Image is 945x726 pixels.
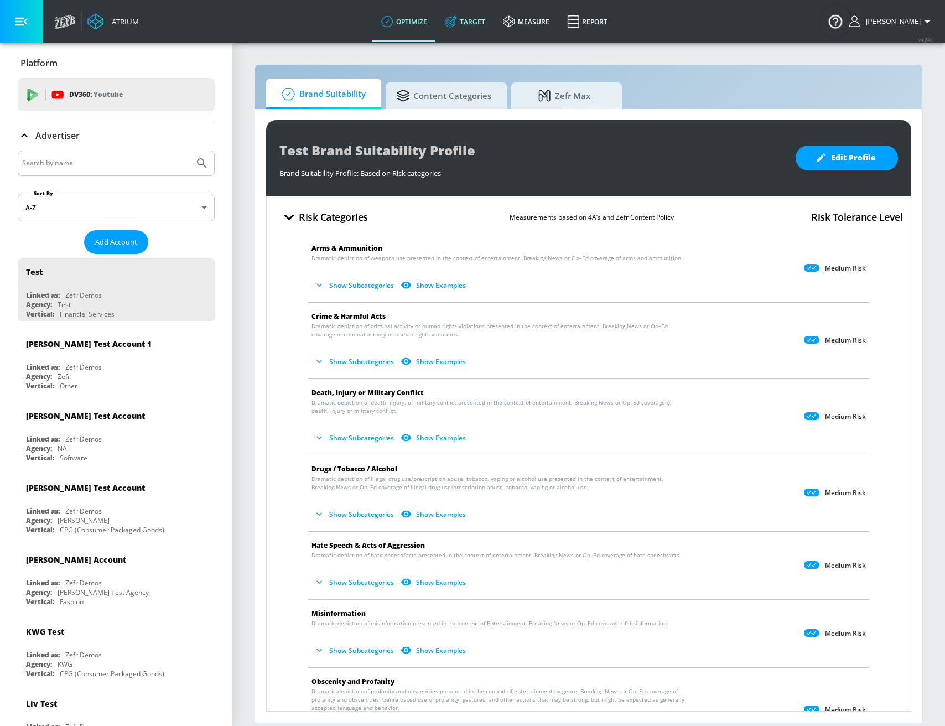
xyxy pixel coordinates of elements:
[26,434,60,444] div: Linked as:
[18,402,215,465] div: [PERSON_NAME] Test AccountLinked as:Zefr DemosAgency:NAVertical:Software
[58,300,71,309] div: Test
[58,444,67,453] div: NA
[69,89,123,101] p: DV360:
[311,541,425,550] span: Hate Speech & Acts of Aggression
[796,146,898,170] button: Edit Profile
[277,81,366,107] span: Brand Suitability
[58,516,110,525] div: [PERSON_NAME]
[18,546,215,609] div: [PERSON_NAME] AccountLinked as:Zefr DemosAgency:[PERSON_NAME] Test AgencyVertical:Fashion
[279,163,785,178] div: Brand Suitability Profile: Based on Risk categories
[26,669,54,678] div: Vertical:
[510,211,674,223] p: Measurements based on 4A’s and Zefr Content Policy
[849,15,934,28] button: [PERSON_NAME]
[26,309,54,319] div: Vertical:
[26,588,52,597] div: Agency:
[58,372,70,381] div: Zefr
[311,609,366,618] span: Misinformation
[311,398,687,415] span: Dramatic depiction of death, injury, or military conflict presented in the context of entertainme...
[26,660,52,669] div: Agency:
[60,309,115,319] div: Financial Services
[60,453,87,463] div: Software
[26,650,60,660] div: Linked as:
[311,322,687,339] span: Dramatic depiction of criminal activity or human rights violations presented in the context of en...
[311,254,683,262] span: Dramatic depiction of weapons use presented in the context of entertainment. Breaking News or Op–...
[558,2,616,42] a: Report
[522,82,606,109] span: Zefr Max
[494,2,558,42] a: measure
[825,489,866,497] p: Medium Risk
[18,474,215,537] div: [PERSON_NAME] Test AccountLinked as:Zefr DemosAgency:[PERSON_NAME]Vertical:CPG (Consumer Packaged...
[311,352,398,371] button: Show Subcategories
[26,300,52,309] div: Agency:
[26,411,145,421] div: [PERSON_NAME] Test Account
[107,17,139,27] div: Atrium
[65,506,102,516] div: Zefr Demos
[820,6,851,37] button: Open Resource Center
[18,258,215,321] div: TestLinked as:Zefr DemosAgency:TestVertical:Financial Services
[60,525,164,535] div: CPG (Consumer Packaged Goods)
[861,18,921,25] span: login as: alex.luka@zefr.com
[22,156,190,170] input: Search by name
[26,578,60,588] div: Linked as:
[18,330,215,393] div: [PERSON_NAME] Test Account 1Linked as:Zefr DemosAgency:ZefrVertical:Other
[26,483,145,493] div: [PERSON_NAME] Test Account
[299,209,368,225] h4: Risk Categories
[311,312,386,321] span: Crime & Harmful Acts
[26,291,60,300] div: Linked as:
[94,89,123,100] p: Youtube
[84,230,148,254] button: Add Account
[35,129,80,142] p: Advertiser
[26,554,126,565] div: [PERSON_NAME] Account
[58,588,149,597] div: [PERSON_NAME] Test Agency
[825,561,866,570] p: Medium Risk
[918,37,934,43] span: v 4.24.0
[26,381,54,391] div: Vertical:
[26,372,52,381] div: Agency:
[311,677,394,686] span: Obscenity and Profanity
[60,669,164,678] div: CPG (Consumer Packaged Goods)
[65,650,102,660] div: Zefr Demos
[26,698,57,709] div: Liv Test
[26,453,54,463] div: Vertical:
[311,243,382,253] span: Arms & Ammunition
[65,434,102,444] div: Zefr Demos
[60,381,77,391] div: Other
[87,13,139,30] a: Atrium
[398,573,470,592] button: Show Examples
[825,336,866,345] p: Medium Risk
[65,362,102,372] div: Zefr Demos
[26,597,54,606] div: Vertical:
[398,276,470,294] button: Show Examples
[811,209,902,225] h4: Risk Tolerance Level
[58,660,72,669] div: KWG
[18,78,215,111] div: DV360: Youtube
[26,525,54,535] div: Vertical:
[398,505,470,523] button: Show Examples
[275,204,372,230] button: Risk Categories
[26,444,52,453] div: Agency:
[311,505,398,523] button: Show Subcategories
[26,626,64,637] div: KWG Test
[818,151,876,165] span: Edit Profile
[311,641,398,660] button: Show Subcategories
[311,388,424,397] span: Death, Injury or Military Conflict
[26,362,60,372] div: Linked as:
[18,618,215,681] div: KWG TestLinked as:Zefr DemosAgency:KWGVertical:CPG (Consumer Packaged Goods)
[397,82,491,109] span: Content Categories
[398,641,470,660] button: Show Examples
[372,2,436,42] a: optimize
[398,429,470,447] button: Show Examples
[311,464,397,474] span: Drugs / Tobacco / Alcohol
[95,236,137,248] span: Add Account
[26,516,52,525] div: Agency:
[825,706,866,714] p: Medium Risk
[311,551,681,559] span: Dramatic depiction of hate speech/acts presented in the context of entertainment. Breaking News o...
[825,629,866,638] p: Medium Risk
[311,429,398,447] button: Show Subcategories
[18,194,215,221] div: A-Z
[18,48,215,79] div: Platform
[311,573,398,592] button: Show Subcategories
[398,352,470,371] button: Show Examples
